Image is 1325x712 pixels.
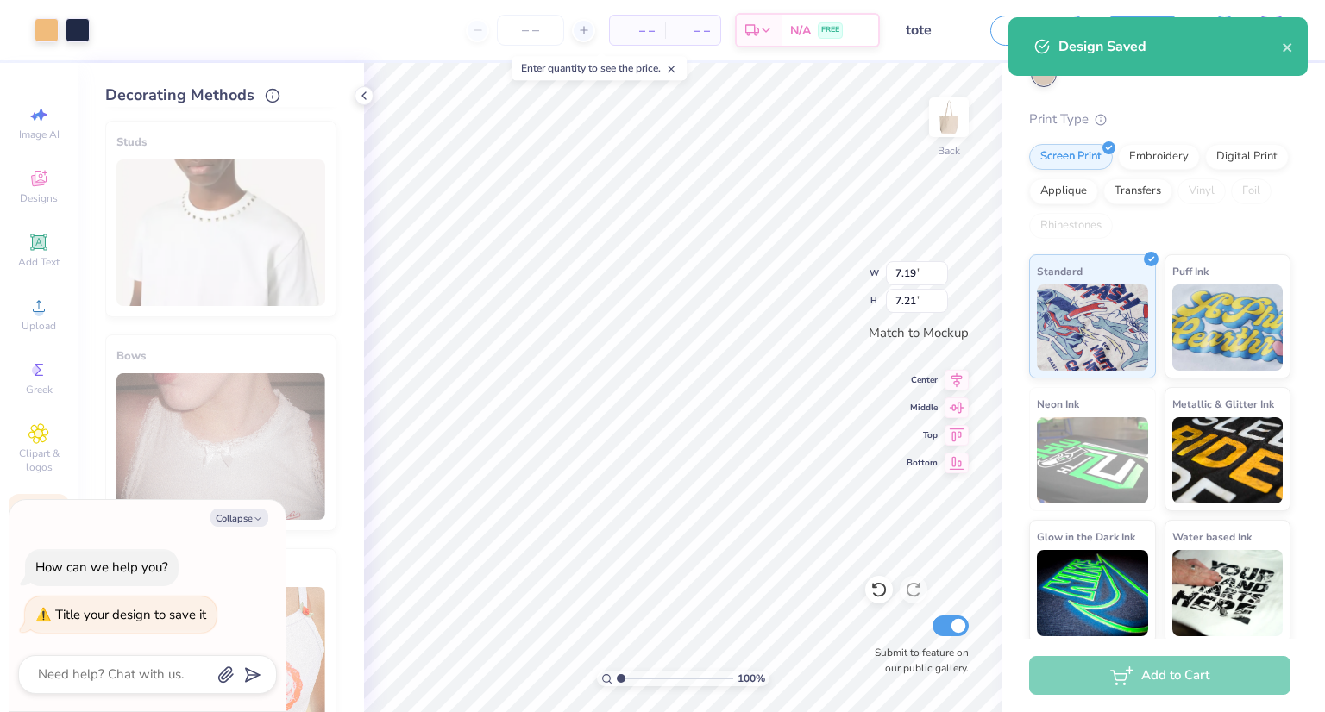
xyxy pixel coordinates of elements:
div: Transfers [1103,178,1172,204]
img: Standard [1037,284,1148,371]
div: Rhinestones [1029,213,1113,239]
img: Metallic & Glitter Ink [1172,417,1284,503]
span: Standard [1037,262,1083,280]
div: Applique [1029,178,1098,204]
input: Untitled Design [893,13,977,47]
img: Neon Ink [1037,417,1148,503]
span: Designs [20,191,58,205]
div: Screen Print [1029,144,1113,170]
img: Puff Ink [1172,284,1284,371]
span: – – [675,22,710,40]
span: Greek [26,383,53,397]
div: How can we help you? [35,559,168,576]
input: – – [497,15,564,46]
div: Enter quantity to see the price. [512,56,687,80]
label: Submit to feature on our public gallery. [865,645,969,676]
span: Puff Ink [1172,262,1209,280]
span: Top [907,429,938,441]
span: Image AI [19,128,60,141]
img: Glow in the Dark Ink [1037,550,1148,636]
span: N/A [790,22,811,40]
span: Upload [22,319,56,333]
div: Print Type [1029,109,1290,129]
img: Back [932,100,966,134]
button: close [1282,36,1294,57]
div: Vinyl [1177,178,1226,204]
span: Add Text [18,255,60,269]
button: Collapse [210,509,268,527]
img: Water based Ink [1172,550,1284,636]
span: Neon Ink [1037,395,1079,413]
div: Digital Print [1205,144,1289,170]
div: Foil [1231,178,1272,204]
span: Middle [907,402,938,414]
span: FREE [821,24,839,36]
div: Back [938,143,960,159]
span: Bottom [907,457,938,469]
div: Embroidery [1118,144,1200,170]
span: Water based Ink [1172,528,1252,546]
div: Design Saved [1058,36,1282,57]
button: Save as [990,16,1089,46]
span: Metallic & Glitter Ink [1172,395,1274,413]
span: Clipart & logos [9,447,69,474]
div: Decorating Methods [105,84,336,107]
span: 100 % [738,671,765,686]
span: Center [907,374,938,386]
span: – – [620,22,655,40]
div: Title your design to save it [55,606,206,623]
span: Glow in the Dark Ink [1037,528,1135,546]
